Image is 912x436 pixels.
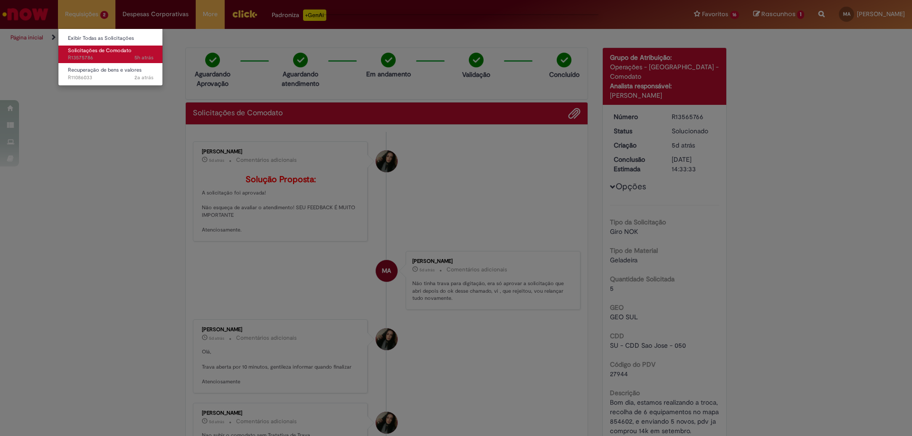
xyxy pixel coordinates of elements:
[58,65,163,83] a: Aberto R11086033 : Recuperação de bens e valores
[58,28,163,86] ul: Requisições
[134,74,153,81] time: 08/02/2024 11:42:03
[134,54,153,61] span: 5h atrás
[68,54,153,62] span: R13575786
[134,74,153,81] span: 2a atrás
[68,66,142,74] span: Recuperação de bens e valores
[58,46,163,63] a: Aberto R13575786 : Solicitações de Comodato
[68,74,153,82] span: R11086033
[134,54,153,61] time: 29/09/2025 10:38:04
[68,47,132,54] span: Solicitações de Comodato
[58,33,163,44] a: Exibir Todas as Solicitações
